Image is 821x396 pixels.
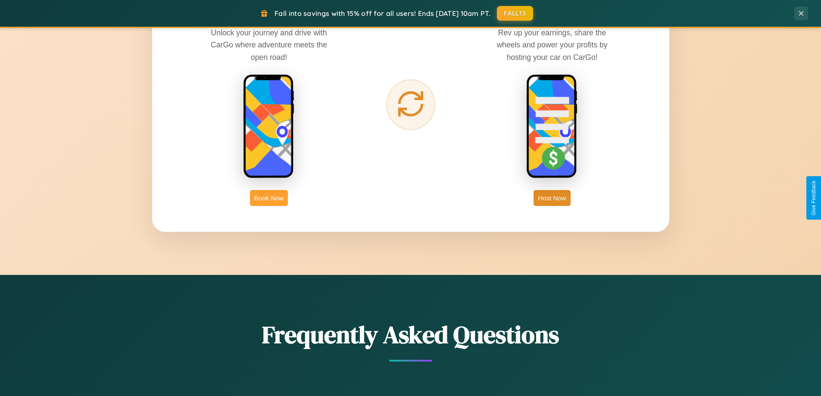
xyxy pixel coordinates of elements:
img: rent phone [243,74,295,179]
h2: Frequently Asked Questions [152,318,669,351]
img: host phone [526,74,578,179]
button: Host Now [534,190,570,206]
p: Unlock your journey and drive with CarGo where adventure meets the open road! [204,27,334,63]
div: Give Feedback [811,181,817,215]
button: FALL15 [497,6,533,21]
p: Rev up your earnings, share the wheels and power your profits by hosting your car on CarGo! [487,27,617,63]
button: Book Now [250,190,288,206]
span: Fall into savings with 15% off for all users! Ends [DATE] 10am PT. [275,9,490,18]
